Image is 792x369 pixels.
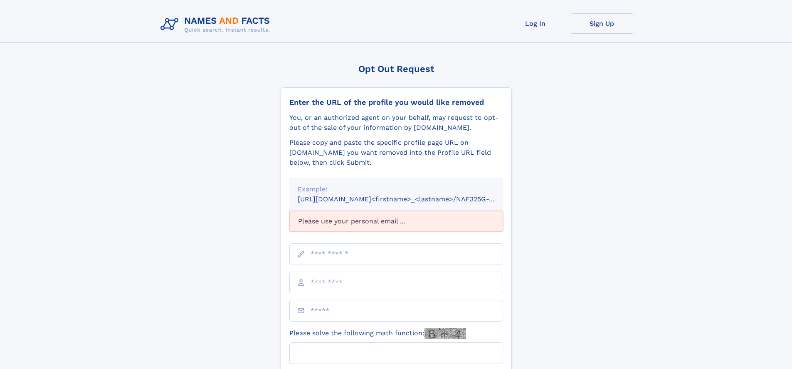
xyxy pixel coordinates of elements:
div: Example: [298,184,495,194]
small: [URL][DOMAIN_NAME]<firstname>_<lastname>/NAF325G-xxxxxxxx [298,195,519,203]
a: Sign Up [569,13,635,34]
a: Log In [502,13,569,34]
div: Enter the URL of the profile you would like removed [289,98,503,107]
label: Please solve the following math function: [289,328,466,339]
img: Logo Names and Facts [157,13,277,36]
div: Opt Out Request [281,64,512,74]
div: Please use your personal email ... [289,211,503,232]
div: You, or an authorized agent on your behalf, may request to opt-out of the sale of your informatio... [289,113,503,133]
div: Please copy and paste the specific profile page URL on [DOMAIN_NAME] you want removed into the Pr... [289,138,503,168]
